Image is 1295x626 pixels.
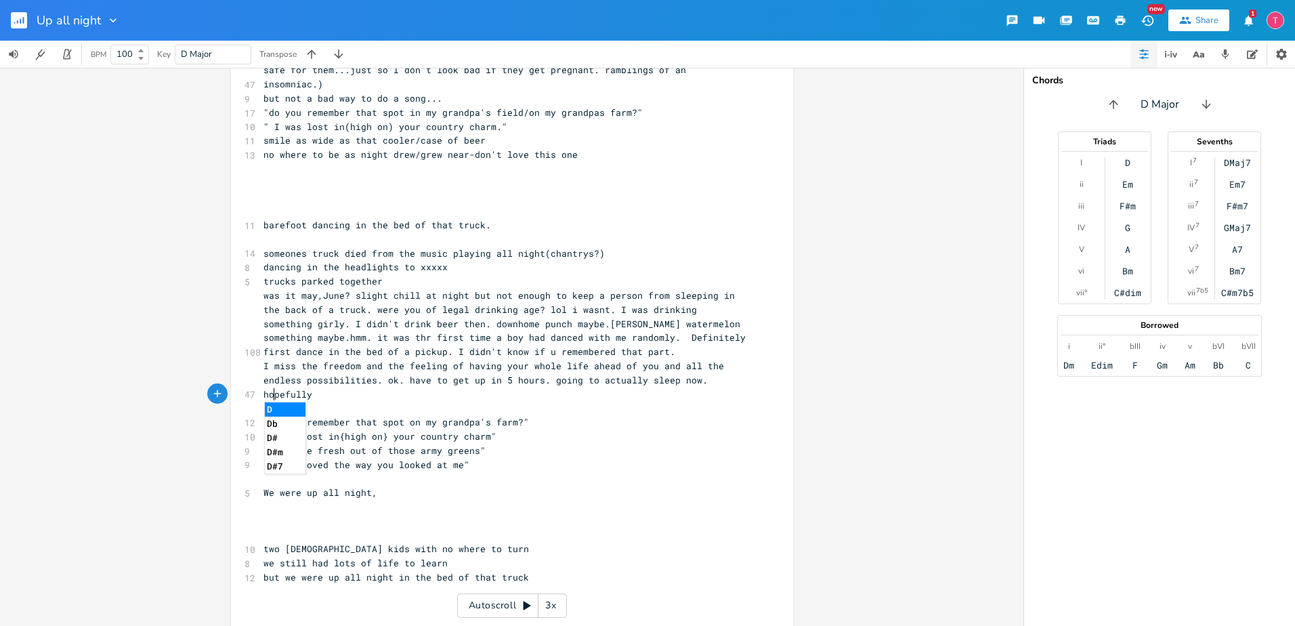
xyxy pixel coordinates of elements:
[1195,199,1199,209] sup: 7
[1188,266,1194,276] div: vi
[1068,341,1070,352] div: i
[1227,201,1248,211] div: F#m7
[263,557,448,569] span: we still had lots of life to learn
[1122,266,1133,276] div: Bm
[1188,201,1194,211] div: iii
[263,148,578,161] span: no where to be as night drew/grew near-don't love this one
[263,247,605,259] span: someones truck died from the music playing all night(chantrys?)
[263,106,643,119] span: "do you remember that spot in my grandpa's field/on my grandpas farm?"
[1188,341,1192,352] div: v
[1147,4,1165,14] div: New
[1168,9,1229,31] button: Share
[1190,157,1192,168] div: I
[1195,242,1199,253] sup: 7
[1125,244,1130,255] div: A
[1235,8,1262,33] button: 1
[263,289,751,358] span: was it may,June? slight chill at night but not enough to keep a person from sleeping in the back ...
[263,134,486,146] span: smile as wide as that cooler/case of beer
[1091,360,1113,371] div: Edim
[263,430,496,442] span: "I was lost in{high on} your country charm"
[265,445,305,459] li: D#m
[1221,287,1254,298] div: C#m7b5
[1122,179,1133,190] div: Em
[1213,360,1224,371] div: Bb
[1189,244,1194,255] div: V
[1079,244,1084,255] div: V
[1189,179,1193,190] div: ii
[263,360,729,400] span: I miss the freedom and the feeling of having your whole life ahead of you and all the endless pos...
[1229,179,1246,190] div: Em7
[265,459,305,474] li: D#7
[1195,264,1199,274] sup: 7
[263,50,746,91] span: I hope I never pressure my kids to do things they aren't ready to do or that aren't even safe for...
[1157,360,1168,371] div: Gm
[1099,341,1105,352] div: ii°
[1267,12,1284,29] img: tabitha8501.tn
[259,50,297,58] div: Transpose
[263,416,529,428] span: "Do you remember that spot on my grandpa's farm?"
[265,417,305,431] li: Db
[1130,341,1141,352] div: bIII
[1132,360,1138,371] div: F
[263,571,529,583] span: but we were up all night in the bed of that truck
[263,121,507,133] span: " I was lost in(high on) your country charm."
[1078,266,1084,276] div: vi
[1246,360,1251,371] div: C
[1114,287,1141,298] div: C#dim
[1063,360,1074,371] div: Dm
[265,431,305,445] li: D#
[457,593,567,618] div: Autoscroll
[181,48,212,60] span: D Major
[1187,222,1195,233] div: IV
[263,459,469,471] span: "and I loved the way you looked at me"
[1187,287,1195,298] div: vii
[1193,155,1197,166] sup: 7
[263,543,529,555] span: two [DEMOGRAPHIC_DATA] kids with no where to turn
[263,444,486,457] span: "You were fresh out of those army greens"
[1120,201,1136,211] div: F#m
[263,275,383,287] span: trucks parked together
[1078,222,1085,233] div: IV
[263,219,491,231] span: barefoot dancing in the bed of that truck.
[1141,97,1179,112] span: D Major
[538,593,563,618] div: 3x
[1195,220,1200,231] sup: 7
[263,261,448,273] span: dancing in the headlights to xxxxx
[1194,177,1198,188] sup: 7
[1168,138,1260,146] div: Sevenths
[91,51,106,58] div: BPM
[1080,179,1084,190] div: ii
[1229,266,1246,276] div: Bm7
[1195,14,1218,26] div: Share
[1160,341,1166,352] div: iv
[1032,76,1287,85] div: Chords
[1241,341,1256,352] div: bVII
[1125,222,1130,233] div: G
[265,402,305,417] li: D
[1125,157,1130,168] div: D
[1058,321,1261,329] div: Borrowed
[1224,157,1251,168] div: DMaj7
[263,92,442,104] span: but not a bad way to do a song...
[37,14,101,26] span: Up all night
[1224,222,1251,233] div: GMaj7
[1059,138,1151,146] div: Triads
[1080,157,1082,168] div: I
[1196,285,1208,296] sup: 7b5
[1249,9,1256,18] div: 1
[1212,341,1225,352] div: bVI
[1232,244,1243,255] div: A7
[1134,8,1161,33] button: New
[263,486,377,499] span: We were up all night,
[157,50,171,58] div: Key
[1076,287,1087,298] div: vii°
[1078,201,1084,211] div: iii
[1185,360,1195,371] div: Am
